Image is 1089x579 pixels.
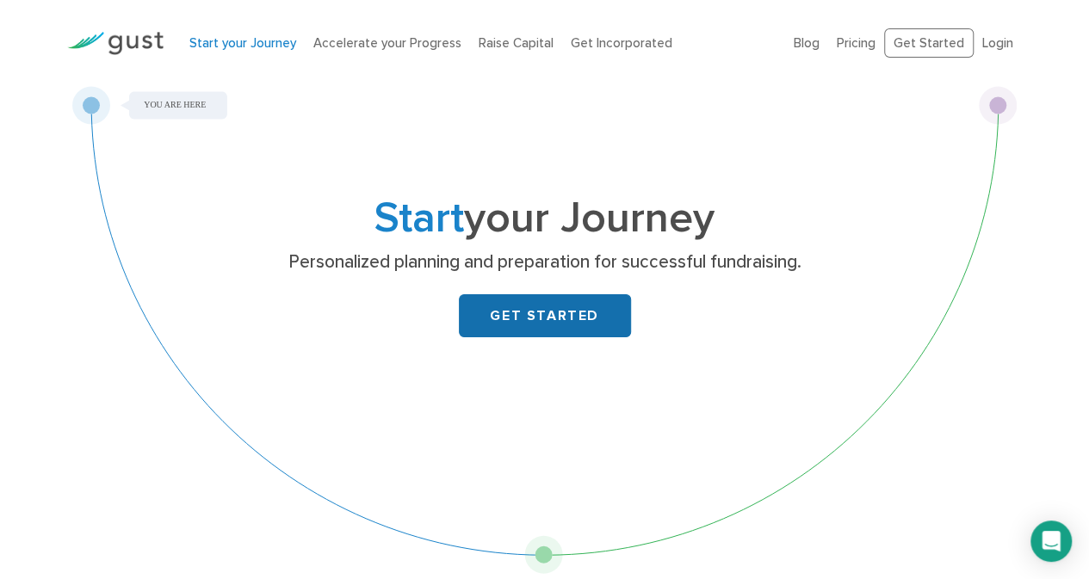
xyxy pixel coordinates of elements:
a: Get Incorporated [571,35,672,51]
span: Start [374,193,464,243]
p: Personalized planning and preparation for successful fundraising. [211,250,878,274]
img: Gust Logo [67,32,164,55]
a: Accelerate your Progress [313,35,461,51]
div: Open Intercom Messenger [1030,520,1072,562]
a: Blog [794,35,820,51]
a: Start your Journey [189,35,296,51]
a: Raise Capital [479,35,554,51]
a: GET STARTED [459,294,631,337]
a: Pricing [837,35,876,51]
a: Get Started [884,28,974,59]
a: Login [982,35,1013,51]
h1: your Journey [205,199,885,238]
